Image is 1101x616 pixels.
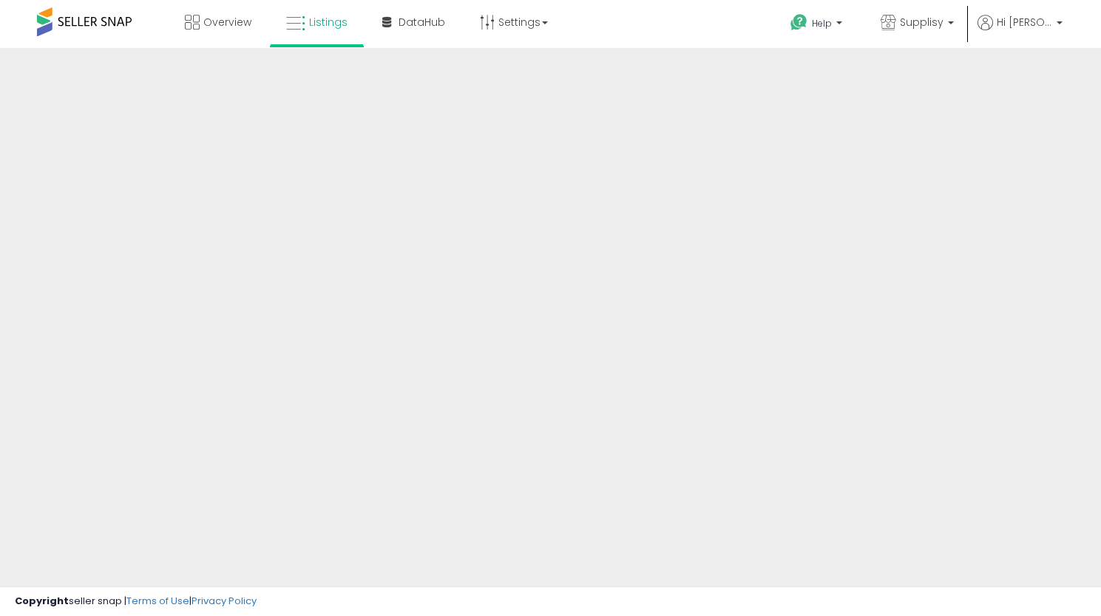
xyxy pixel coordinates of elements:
span: Listings [309,15,348,30]
span: Hi [PERSON_NAME] [997,15,1052,30]
a: Hi [PERSON_NAME] [978,15,1063,48]
span: Supplisy [900,15,944,30]
span: DataHub [399,15,445,30]
strong: Copyright [15,594,69,608]
a: Help [779,2,857,48]
span: Overview [203,15,251,30]
span: Help [812,17,832,30]
i: Get Help [790,13,808,32]
a: Terms of Use [126,594,189,608]
div: seller snap | | [15,595,257,609]
a: Privacy Policy [192,594,257,608]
